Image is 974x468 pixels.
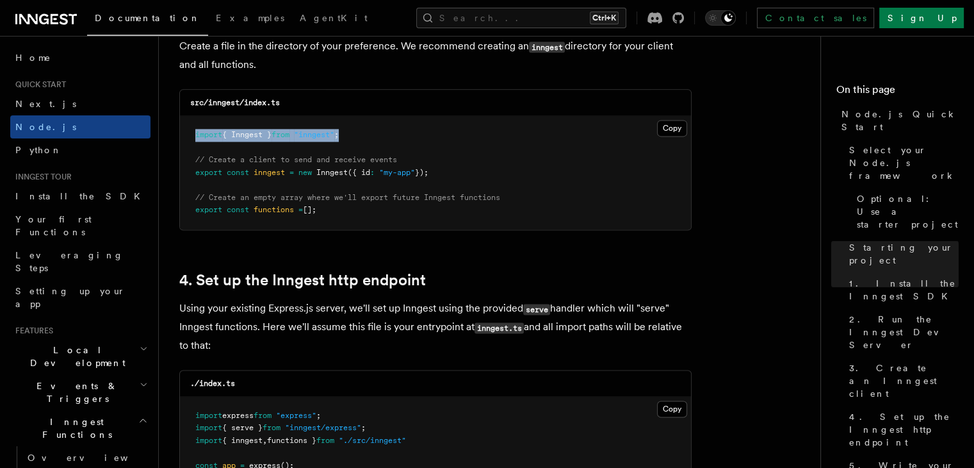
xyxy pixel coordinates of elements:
[316,436,334,445] span: from
[849,410,959,449] span: 4. Set up the Inngest http endpoint
[195,205,222,214] span: export
[195,436,222,445] span: import
[10,92,150,115] a: Next.js
[415,168,428,177] span: });
[222,423,263,432] span: { serve }
[590,12,619,24] kbd: Ctrl+K
[292,4,375,35] a: AgentKit
[267,436,316,445] span: functions }
[10,380,140,405] span: Events & Triggers
[348,168,370,177] span: ({ id
[276,411,316,420] span: "express"
[844,236,959,272] a: Starting your project
[757,8,874,28] a: Contact sales
[475,322,524,333] code: inngest.ts
[298,205,303,214] span: =
[227,168,249,177] span: const
[15,122,76,132] span: Node.js
[841,108,959,133] span: Node.js Quick Start
[523,304,550,315] code: serve
[10,344,140,369] span: Local Development
[28,453,159,463] span: Overview
[316,411,321,420] span: ;
[339,436,406,445] span: "./src/inngest"
[849,313,959,351] span: 2. Run the Inngest Dev Server
[10,208,150,244] a: Your first Functions
[300,13,368,23] span: AgentKit
[254,205,294,214] span: functions
[10,172,72,182] span: Inngest tour
[10,280,150,315] a: Setting up your app
[10,326,53,336] span: Features
[361,423,366,432] span: ;
[190,379,235,388] code: ./index.ts
[844,272,959,308] a: 1. Install the Inngest SDK
[657,401,687,417] button: Copy
[849,277,959,303] span: 1. Install the Inngest SDK
[289,168,294,177] span: =
[15,214,92,237] span: Your first Functions
[10,244,150,280] a: Leveraging Steps
[10,415,138,441] span: Inngest Functions
[10,338,150,374] button: Local Development
[370,168,375,177] span: :
[95,13,200,23] span: Documentation
[657,120,687,137] button: Copy
[179,37,692,74] p: Create a file in the directory of your preference. We recommend creating an directory for your cl...
[254,411,272,420] span: from
[15,250,124,273] span: Leveraging Steps
[179,271,426,289] a: 4. Set up the Inngest http endpoint
[844,405,959,454] a: 4. Set up the Inngest http endpoint
[195,411,222,420] span: import
[844,356,959,405] a: 3. Create an Inngest client
[849,362,959,400] span: 3. Create an Inngest client
[15,51,51,64] span: Home
[222,411,254,420] span: express
[227,205,249,214] span: const
[15,286,126,309] span: Setting up your app
[15,191,148,201] span: Install the SDK
[10,138,150,162] a: Python
[179,299,692,355] p: Using your existing Express.js server, we'll set up Inngest using the provided handler which will...
[10,374,150,410] button: Events & Triggers
[222,130,272,139] span: { Inngest }
[294,130,334,139] span: "inngest"
[836,103,959,138] a: Node.js Quick Start
[15,99,76,109] span: Next.js
[705,10,736,26] button: Toggle dark mode
[15,145,62,155] span: Python
[195,423,222,432] span: import
[416,8,626,28] button: Search...Ctrl+K
[272,130,289,139] span: from
[10,115,150,138] a: Node.js
[195,155,397,164] span: // Create a client to send and receive events
[195,130,222,139] span: import
[857,192,959,231] span: Optional: Use a starter project
[87,4,208,36] a: Documentation
[10,46,150,69] a: Home
[263,423,280,432] span: from
[222,436,263,445] span: { inngest
[844,138,959,187] a: Select your Node.js framework
[216,13,284,23] span: Examples
[379,168,415,177] span: "my-app"
[836,82,959,103] h4: On this page
[849,241,959,267] span: Starting your project
[285,423,361,432] span: "inngest/express"
[879,8,964,28] a: Sign Up
[195,193,500,202] span: // Create an empty array where we'll export future Inngest functions
[10,79,66,90] span: Quick start
[334,130,339,139] span: ;
[844,308,959,356] a: 2. Run the Inngest Dev Server
[208,4,292,35] a: Examples
[263,436,267,445] span: ,
[316,168,348,177] span: Inngest
[10,410,150,446] button: Inngest Functions
[195,168,222,177] span: export
[10,185,150,208] a: Install the SDK
[849,144,959,182] span: Select your Node.js framework
[303,205,316,214] span: [];
[852,187,959,236] a: Optional: Use a starter project
[529,42,565,53] code: inngest
[298,168,312,177] span: new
